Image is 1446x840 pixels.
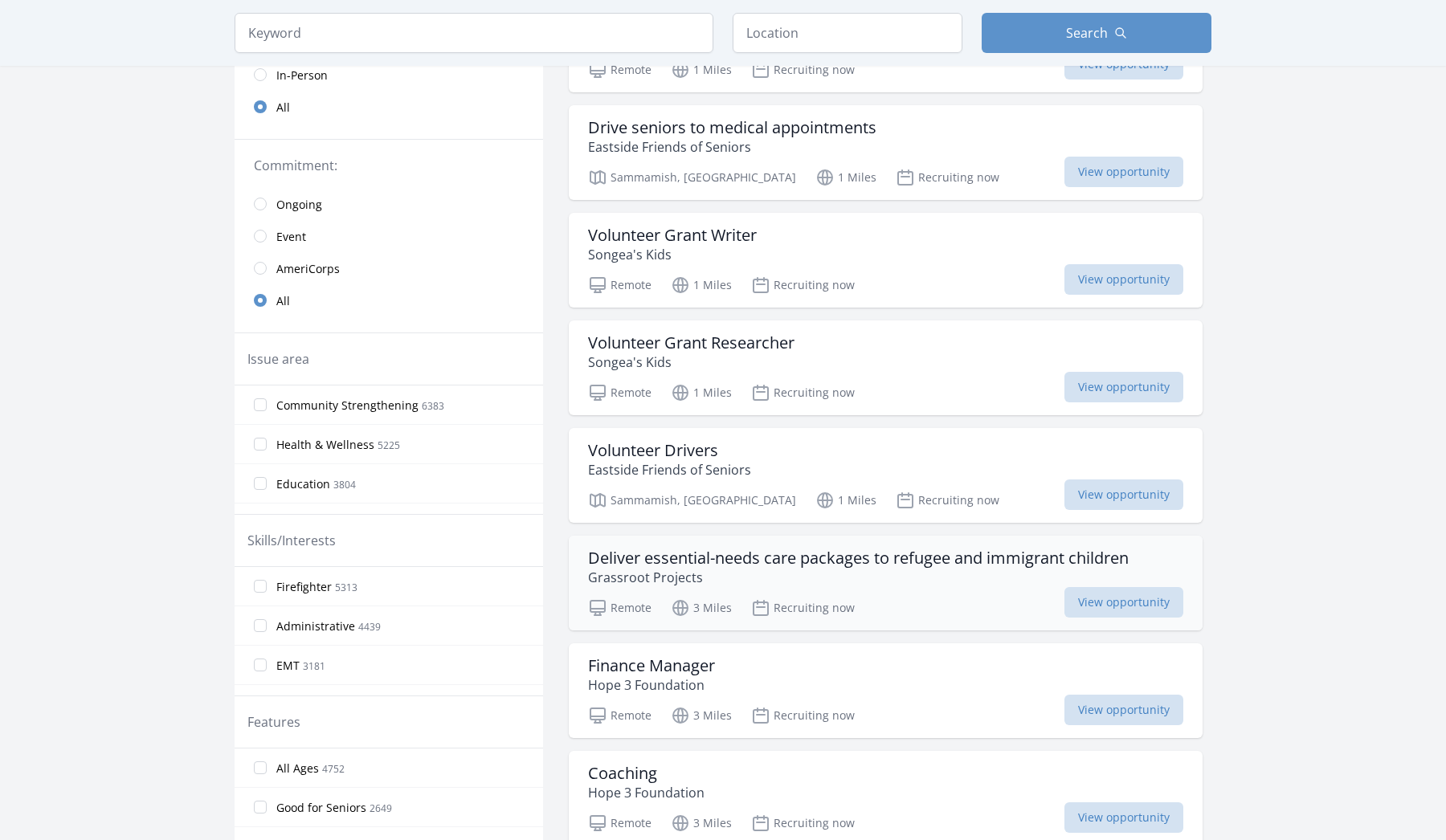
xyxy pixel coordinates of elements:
[276,476,330,492] span: Education
[751,275,855,295] p: Recruiting now
[588,333,794,353] h3: Volunteer Grant Researcher
[276,100,290,116] span: All
[276,293,290,309] span: All
[751,598,855,618] p: Recruiting now
[588,460,751,479] p: Eastside Friends of Seniors
[815,491,876,510] p: 1 Miles
[335,581,357,594] span: 5313
[751,60,855,80] p: Recruiting now
[588,548,1129,568] h3: Deliver essential-needs care packages to refugee and immigrant children
[588,675,715,695] p: Hope 3 Foundation
[1066,23,1108,43] span: Search
[1064,264,1183,295] span: View opportunity
[235,59,543,91] a: In-Person
[247,712,300,732] legend: Features
[588,568,1129,587] p: Grassroot Projects
[588,706,652,725] p: Remote
[751,706,855,725] p: Recruiting now
[276,579,332,595] span: Firefighter
[588,226,757,245] h3: Volunteer Grant Writer
[588,783,705,802] p: Hope 3 Foundation
[569,536,1203,630] a: Deliver essential-needs care packages to refugee and immigrant children Grassroot Projects Remote...
[1064,802,1183,833] span: View opportunity
[1064,157,1183,187] span: View opportunity
[1064,587,1183,618] span: View opportunity
[254,477,267,490] input: Education 3804
[1064,479,1183,510] span: View opportunity
[588,764,705,783] h3: Coaching
[982,13,1211,53] button: Search
[569,320,1203,415] a: Volunteer Grant Researcher Songea's Kids Remote 1 Miles Recruiting now View opportunity
[276,658,300,674] span: EMT
[254,580,267,593] input: Firefighter 5313
[378,438,400,452] span: 5225
[235,13,713,53] input: Keyword
[671,598,732,618] p: 3 Miles
[671,60,732,80] p: 1 Miles
[276,67,328,84] span: In-Person
[671,813,732,833] p: 3 Miles
[733,13,962,53] input: Location
[588,383,652,402] p: Remote
[254,619,267,632] input: Administrative 4439
[247,349,309,369] legend: Issue area
[235,284,543,316] a: All
[815,168,876,187] p: 1 Miles
[588,168,796,187] p: Sammamish, [GEOGRAPHIC_DATA]
[588,60,652,80] p: Remote
[254,398,267,411] input: Community Strengthening 6383
[254,659,267,671] input: EMT 3181
[588,137,876,157] p: Eastside Friends of Seniors
[588,245,757,264] p: Songea's Kids
[588,598,652,618] p: Remote
[671,275,732,295] p: 1 Miles
[358,620,381,634] span: 4439
[569,643,1203,738] a: Finance Manager Hope 3 Foundation Remote 3 Miles Recruiting now View opportunity
[422,399,444,413] span: 6383
[276,760,319,777] span: All Ages
[276,197,322,213] span: Ongoing
[370,801,392,815] span: 2649
[254,438,267,451] input: Health & Wellness 5225
[896,491,999,510] p: Recruiting now
[276,261,340,277] span: AmeriCorps
[569,428,1203,523] a: Volunteer Drivers Eastside Friends of Seniors Sammamish, [GEOGRAPHIC_DATA] 1 Miles Recruiting now...
[588,275,652,295] p: Remote
[276,437,374,453] span: Health & Wellness
[303,659,325,673] span: 3181
[276,398,419,414] span: Community Strengthening
[235,220,543,252] a: Event
[751,383,855,402] p: Recruiting now
[276,229,306,245] span: Event
[588,813,652,833] p: Remote
[235,188,543,220] a: Ongoing
[333,478,356,491] span: 3804
[588,353,794,372] p: Songea's Kids
[588,118,876,137] h3: Drive seniors to medical appointments
[322,762,345,776] span: 4752
[671,383,732,402] p: 1 Miles
[588,491,796,510] p: Sammamish, [GEOGRAPHIC_DATA]
[235,252,543,284] a: AmeriCorps
[569,105,1203,200] a: Drive seniors to medical appointments Eastside Friends of Seniors Sammamish, [GEOGRAPHIC_DATA] 1 ...
[588,656,715,675] h3: Finance Manager
[276,618,355,634] span: Administrative
[1064,695,1183,725] span: View opportunity
[1064,372,1183,402] span: View opportunity
[254,761,267,774] input: All Ages 4752
[235,91,543,123] a: All
[569,213,1203,308] a: Volunteer Grant Writer Songea's Kids Remote 1 Miles Recruiting now View opportunity
[247,531,336,550] legend: Skills/Interests
[254,156,524,175] legend: Commitment:
[751,813,855,833] p: Recruiting now
[588,441,751,460] h3: Volunteer Drivers
[254,801,267,813] input: Good for Seniors 2649
[276,800,366,816] span: Good for Seniors
[671,706,732,725] p: 3 Miles
[896,168,999,187] p: Recruiting now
